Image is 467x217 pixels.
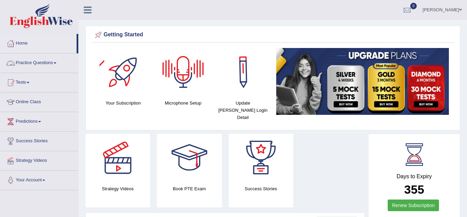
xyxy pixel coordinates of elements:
a: Online Class [0,93,78,110]
a: Strategy Videos [0,151,78,168]
a: Home [0,34,77,51]
h4: Microphone Setup [157,99,210,107]
h4: Strategy Videos [85,185,150,192]
h4: Update [PERSON_NAME] Login Detail [216,99,269,121]
b: 355 [404,183,424,196]
a: Renew Subscription [388,200,439,211]
h4: Success Stories [229,185,293,192]
img: small5.jpg [276,48,449,115]
h4: Your Subscription [97,99,150,107]
h4: Book PTE Exam [157,185,222,192]
a: Success Stories [0,132,78,149]
span: 0 [410,3,417,9]
a: Your Account [0,171,78,188]
div: Getting Started [93,30,452,40]
a: Practice Questions [0,53,78,71]
a: Predictions [0,112,78,129]
h4: Days to Expiry [376,173,452,180]
a: Tests [0,73,78,90]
